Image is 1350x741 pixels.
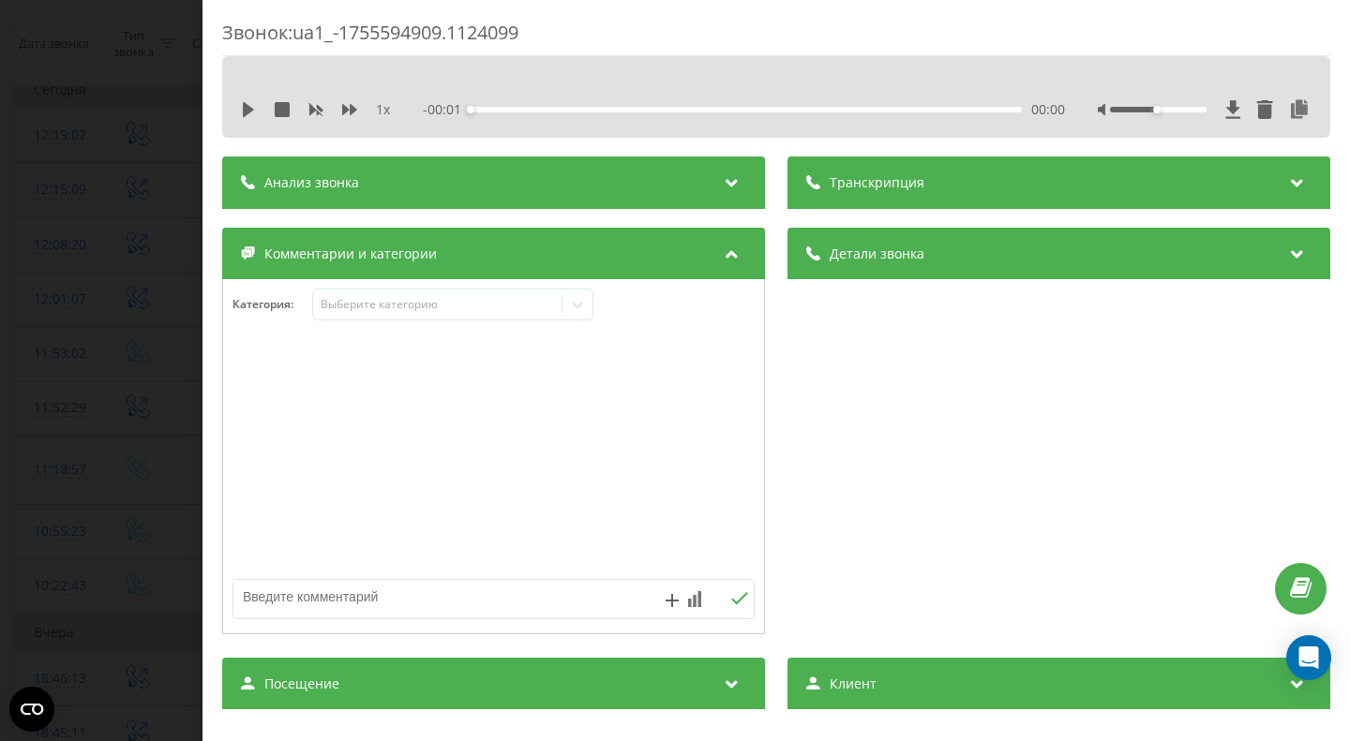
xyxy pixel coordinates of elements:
[1153,106,1161,113] div: Accessibility label
[830,173,924,192] span: Транскрипция
[830,674,877,693] span: Клиент
[830,245,924,263] span: Детали звонка
[232,298,312,311] h4: Категория :
[264,173,359,192] span: Анализ звонка
[321,297,555,312] div: Выберите категорию
[1031,100,1065,119] span: 00:00
[222,20,1330,56] div: Звонок : ua1_-1755594909.1124099
[1286,635,1331,680] div: Open Intercom Messenger
[264,674,339,693] span: Посещение
[423,100,471,119] span: - 00:01
[264,245,437,263] span: Комментарии и категории
[467,106,474,113] div: Accessibility label
[376,100,390,119] span: 1 x
[9,687,54,732] button: Open CMP widget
